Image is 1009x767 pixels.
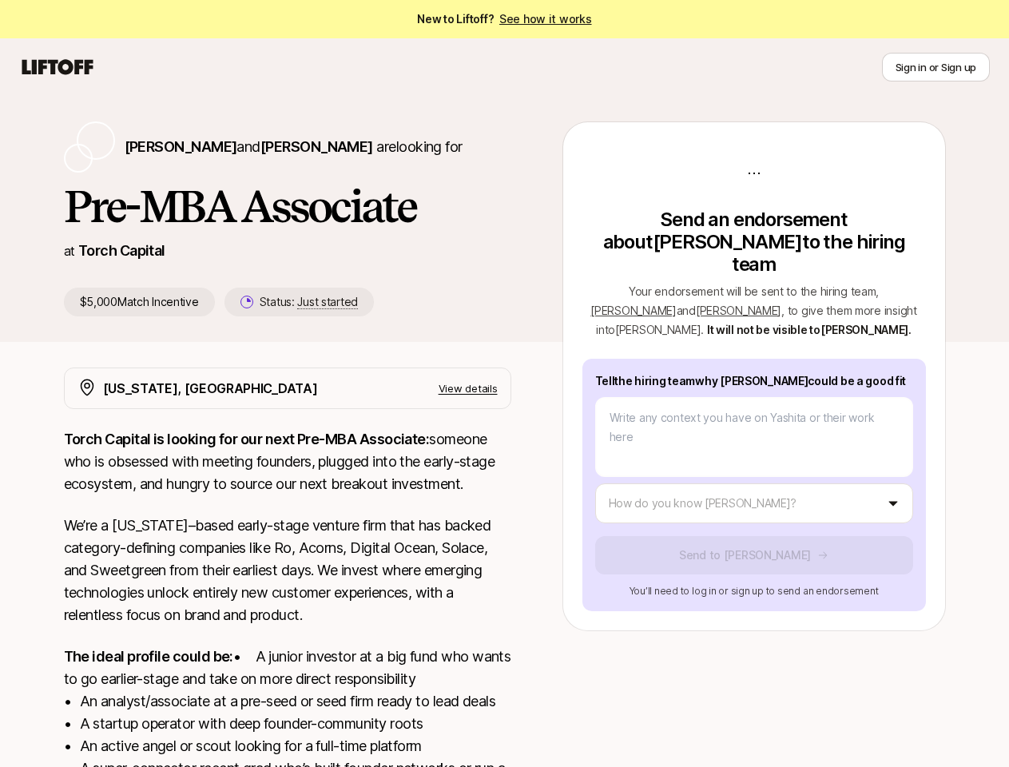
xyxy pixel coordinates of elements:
[595,584,913,598] p: You’ll need to log in or sign up to send an endorsement
[64,648,233,665] strong: The ideal profile could be:
[64,515,511,626] p: We’re a [US_STATE]–based early-stage venture firm that has backed category-defining companies lik...
[103,378,318,399] p: [US_STATE], [GEOGRAPHIC_DATA]
[439,380,498,396] p: View details
[64,428,511,495] p: someone who is obsessed with meeting founders, plugged into the early-stage ecosystem, and hungry...
[260,292,358,312] p: Status:
[64,182,511,230] h1: Pre-MBA Associate
[882,53,990,81] button: Sign in or Sign up
[590,284,916,336] span: Your endorsement will be sent to the hiring team , , to give them more insight into [PERSON_NAME] .
[260,138,373,155] span: [PERSON_NAME]
[297,295,358,309] span: Just started
[417,10,591,29] span: New to Liftoff?
[499,12,592,26] a: See how it works
[125,138,237,155] span: [PERSON_NAME]
[696,304,781,317] span: [PERSON_NAME]
[64,240,75,261] p: at
[64,431,430,447] strong: Torch Capital is looking for our next Pre-MBA Associate:
[582,209,926,276] p: Send an endorsement about [PERSON_NAME] to the hiring team
[64,288,215,316] p: $5,000 Match Incentive
[595,372,913,391] p: Tell the hiring team why [PERSON_NAME] could be a good fit
[677,304,782,317] span: and
[125,136,463,158] p: are looking for
[590,304,676,317] span: [PERSON_NAME]
[707,323,912,336] span: It will not be visible to [PERSON_NAME] .
[236,138,372,155] span: and
[78,242,165,259] a: Torch Capital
